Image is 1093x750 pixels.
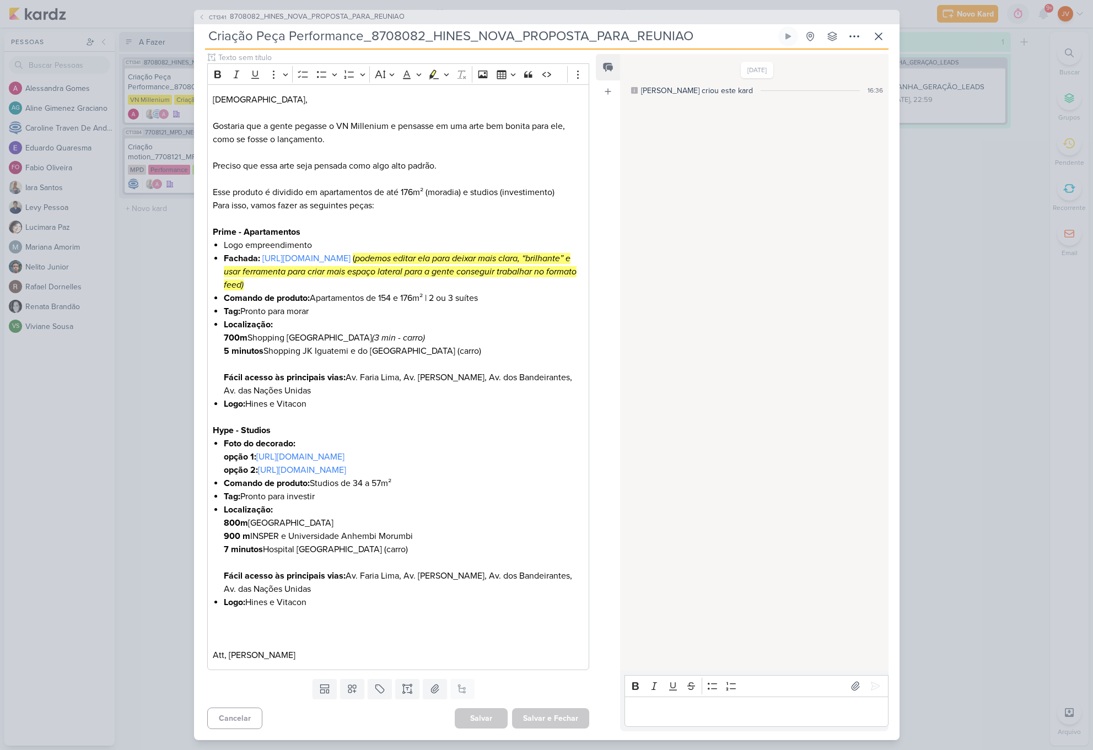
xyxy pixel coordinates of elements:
p: [DEMOGRAPHIC_DATA], [213,93,583,106]
strong: 7 minutos [224,544,263,555]
li: Hines e Vitacon [224,397,583,411]
li: Pronto para investir [224,490,583,503]
strong: Tag: [224,306,240,317]
strong: 900 m [224,531,250,542]
li: Pronto para morar [224,305,583,318]
span: Hospital [GEOGRAPHIC_DATA] (carro) [224,544,408,555]
span: Av. Faria Lima, Av. [PERSON_NAME], Av. dos Bandeirantes, Av. das Nações Unidas [224,570,572,595]
a: [URL][DOMAIN_NAME] [262,253,351,264]
span: INSPER e Universidade Anhembi Morumbi [224,531,413,542]
strong: Logo: [224,398,245,409]
strong: opção 1: [224,451,256,462]
strong: Localização: [224,319,273,330]
li: Studios de 34 a 57m² [224,477,583,490]
strong: Comando de produto: [224,478,310,489]
li: Hines e Vitacon [224,596,583,609]
p: Att, [PERSON_NAME] [213,649,583,662]
a: [URL][DOMAIN_NAME] [256,451,344,462]
strong: 5 minutos [224,346,263,357]
input: Texto sem título [216,52,590,63]
strong: Fácil acesso às principais vias: [224,372,346,383]
div: Ligar relógio [784,32,793,41]
div: Editor toolbar [624,675,888,697]
strong: 800m [224,517,248,528]
strong: Comando de produto: [224,293,310,304]
a: [URL][DOMAIN_NAME] [258,465,346,476]
strong: Tag: [224,491,240,502]
div: 16:36 [868,85,883,95]
p: Preciso que essa arte seja pensada como algo alto padrão. [213,159,583,172]
strong: Foto do decorado: [224,438,295,449]
input: Kard Sem Título [205,26,776,46]
span: [GEOGRAPHIC_DATA] [224,517,333,528]
div: Editor editing area: main [207,84,590,670]
strong: Fácil acesso às principais vias: [224,570,346,581]
p: Gostaria que a gente pegasse o VN Millenium e pensasse em uma arte bem bonita para ele, como se f... [213,120,583,146]
li: Apartamentos de 154 e 176m² | 2 ou 3 suítes [224,292,583,305]
li: Logo empreendimento [224,239,583,252]
strong: 700m [224,332,247,343]
div: Editor editing area: main [624,697,888,727]
i: (3 min - carro) [372,332,425,343]
strong: Fachada: [224,253,260,264]
strong: opção 2: [224,465,258,476]
div: Editor toolbar [207,63,590,85]
strong: Logo: [224,597,245,608]
button: Cancelar [207,708,262,729]
mark: podemos editar ela para deixar mais clara, “brilhante” e usar ferramenta para criar mais espaço l... [224,253,577,290]
strong: Hype - Studios [213,425,271,436]
strong: Prime - Apartamentos [213,226,300,238]
div: [PERSON_NAME] criou este kard [641,85,753,96]
p: Para isso, vamos fazer as seguintes peças: [213,199,583,212]
strong: Localização: [224,504,273,515]
span: Shopping [GEOGRAPHIC_DATA] [224,332,425,343]
span: Shopping JK Iguatemi e do [GEOGRAPHIC_DATA] (carro) [224,346,481,357]
p: Esse produto é dividido em apartamentos de até 176m² (moradia) e studios (investimento) [213,186,583,199]
span: Av. Faria Lima, Av. [PERSON_NAME], Av. dos Bandeirantes, Av. das Nações Unidas [224,372,572,396]
mark: ( [353,253,355,264]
